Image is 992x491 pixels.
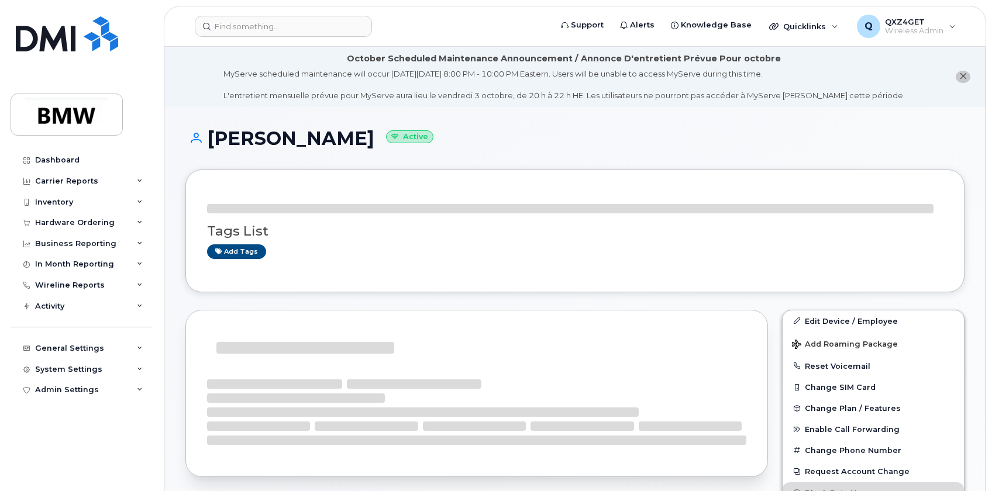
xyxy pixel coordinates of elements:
h3: Tags List [207,224,943,238]
button: Change Phone Number [783,440,964,461]
div: MyServe scheduled maintenance will occur [DATE][DATE] 8:00 PM - 10:00 PM Eastern. Users will be u... [223,68,905,101]
a: Add tags [207,244,266,259]
button: close notification [956,71,970,83]
span: Add Roaming Package [792,340,898,351]
button: Reset Voicemail [783,355,964,376]
span: Enable Call Forwarding [805,425,900,434]
a: Edit Device / Employee [783,310,964,331]
span: Change Plan / Features [805,404,901,413]
div: October Scheduled Maintenance Announcement / Annonce D'entretient Prévue Pour octobre [347,53,781,65]
button: Enable Call Forwarding [783,419,964,440]
button: Change SIM Card [783,376,964,397]
h1: [PERSON_NAME] [185,128,965,148]
small: Active [386,130,433,144]
button: Request Account Change [783,461,964,482]
button: Add Roaming Package [783,331,964,355]
button: Change Plan / Features [783,397,964,419]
